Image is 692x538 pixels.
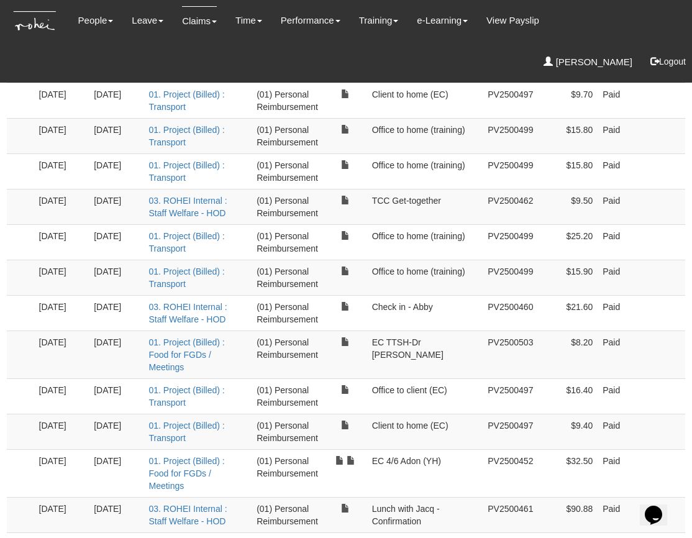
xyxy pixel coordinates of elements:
[34,153,89,189] td: [DATE]
[483,449,538,497] td: PV2500452
[252,153,324,189] td: (01) Personal Reimbursement
[89,189,143,224] td: [DATE]
[486,6,539,35] a: View Payslip
[89,118,143,153] td: [DATE]
[34,414,89,449] td: [DATE]
[538,378,598,414] td: $16.40
[538,414,598,449] td: $9.40
[132,6,163,35] a: Leave
[34,224,89,260] td: [DATE]
[149,89,225,112] a: 01. Project (Billed) : Transport
[149,125,225,147] a: 01. Project (Billed) : Transport
[252,295,324,331] td: (01) Personal Reimbursement
[598,331,647,378] td: Paid
[34,331,89,378] td: [DATE]
[281,6,340,35] a: Performance
[78,6,114,35] a: People
[598,153,647,189] td: Paid
[252,414,324,449] td: (01) Personal Reimbursement
[34,260,89,295] td: [DATE]
[538,449,598,497] td: $32.50
[483,378,538,414] td: PV2500497
[89,260,143,295] td: [DATE]
[367,153,483,189] td: Office to home (training)
[598,118,647,153] td: Paid
[252,260,324,295] td: (01) Personal Reimbursement
[538,260,598,295] td: $15.90
[483,153,538,189] td: PV2500499
[252,497,324,532] td: (01) Personal Reimbursement
[598,260,647,295] td: Paid
[34,295,89,331] td: [DATE]
[367,83,483,118] td: Client to home (EC)
[640,488,680,526] iframe: chat widget
[538,224,598,260] td: $25.20
[544,48,632,76] a: [PERSON_NAME]
[89,83,143,118] td: [DATE]
[89,224,143,260] td: [DATE]
[483,189,538,224] td: PV2500462
[598,83,647,118] td: Paid
[235,6,262,35] a: Time
[252,378,324,414] td: (01) Personal Reimbursement
[367,118,483,153] td: Office to home (training)
[252,83,324,118] td: (01) Personal Reimbursement
[89,497,143,532] td: [DATE]
[598,189,647,224] td: Paid
[538,497,598,532] td: $90.88
[149,267,225,289] a: 01. Project (Billed) : Transport
[252,449,324,497] td: (01) Personal Reimbursement
[538,153,598,189] td: $15.80
[149,302,227,324] a: 03. ROHEI Internal : Staff Welfare - HOD
[149,231,225,253] a: 01. Project (Billed) : Transport
[89,378,143,414] td: [DATE]
[483,260,538,295] td: PV2500499
[367,189,483,224] td: TCC Get-together
[367,331,483,378] td: EC TTSH-Dr [PERSON_NAME]
[598,224,647,260] td: Paid
[89,331,143,378] td: [DATE]
[359,6,399,35] a: Training
[538,295,598,331] td: $21.60
[149,456,225,491] a: 01. Project (Billed) : Food for FGDs / Meetings
[538,118,598,153] td: $15.80
[483,331,538,378] td: PV2500503
[367,295,483,331] td: Check in - Abby
[538,189,598,224] td: $9.50
[538,83,598,118] td: $9.70
[34,189,89,224] td: [DATE]
[252,331,324,378] td: (01) Personal Reimbursement
[598,378,647,414] td: Paid
[34,118,89,153] td: [DATE]
[89,414,143,449] td: [DATE]
[367,260,483,295] td: Office to home (training)
[367,224,483,260] td: Office to home (training)
[367,414,483,449] td: Client to home (EC)
[89,449,143,497] td: [DATE]
[483,224,538,260] td: PV2500499
[538,331,598,378] td: $8.20
[483,414,538,449] td: PV2500497
[483,118,538,153] td: PV2500499
[34,497,89,532] td: [DATE]
[483,83,538,118] td: PV2500497
[367,449,483,497] td: EC 4/6 Adon (YH)
[252,189,324,224] td: (01) Personal Reimbursement
[598,497,647,532] td: Paid
[252,118,324,153] td: (01) Personal Reimbursement
[149,504,227,526] span: Click to view details
[149,337,225,372] a: 01. Project (Billed) : Food for FGDs / Meetings
[598,414,647,449] td: Paid
[149,421,225,443] a: 01. Project (Billed) : Transport
[89,153,143,189] td: [DATE]
[417,6,468,35] a: e-Learning
[182,6,217,35] a: Claims
[483,497,538,532] td: PV2500461
[34,449,89,497] td: [DATE]
[367,497,483,532] td: Lunch with Jacq - Confirmation
[598,449,647,497] td: Paid
[367,378,483,414] td: Office to client (EC)
[483,295,538,331] td: PV2500460
[149,385,225,408] a: 01. Project (Billed) : Transport
[149,160,225,183] a: 01. Project (Billed) : Transport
